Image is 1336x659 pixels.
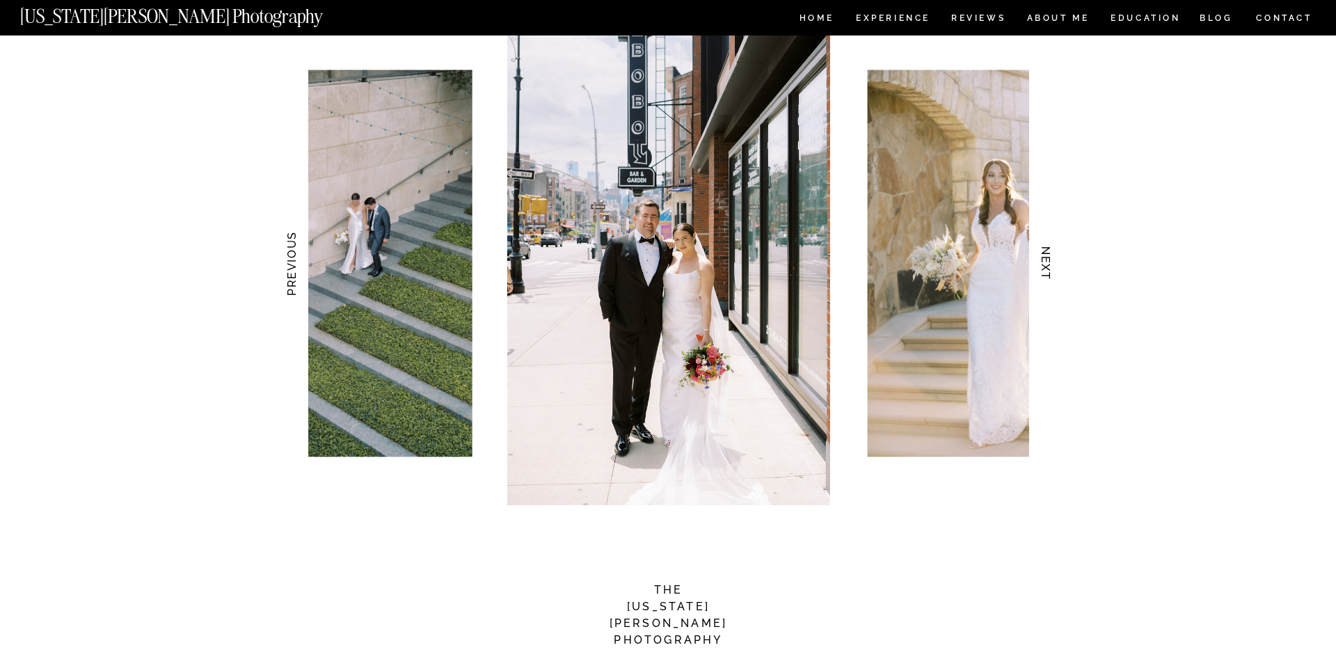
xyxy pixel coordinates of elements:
[1200,14,1233,26] a: BLOG
[797,14,836,26] a: HOME
[284,220,299,308] h3: PREVIOUS
[856,14,929,26] a: Experience
[20,7,369,19] a: [US_STATE][PERSON_NAME] Photography
[1026,14,1090,26] a: ABOUT ME
[951,14,1003,26] a: REVIEWS
[600,582,737,647] h2: THE [US_STATE][PERSON_NAME] PHOTOGRAPHY
[1109,14,1182,26] a: EDUCATION
[1255,10,1313,26] a: CONTACT
[1039,220,1053,308] h3: NEXT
